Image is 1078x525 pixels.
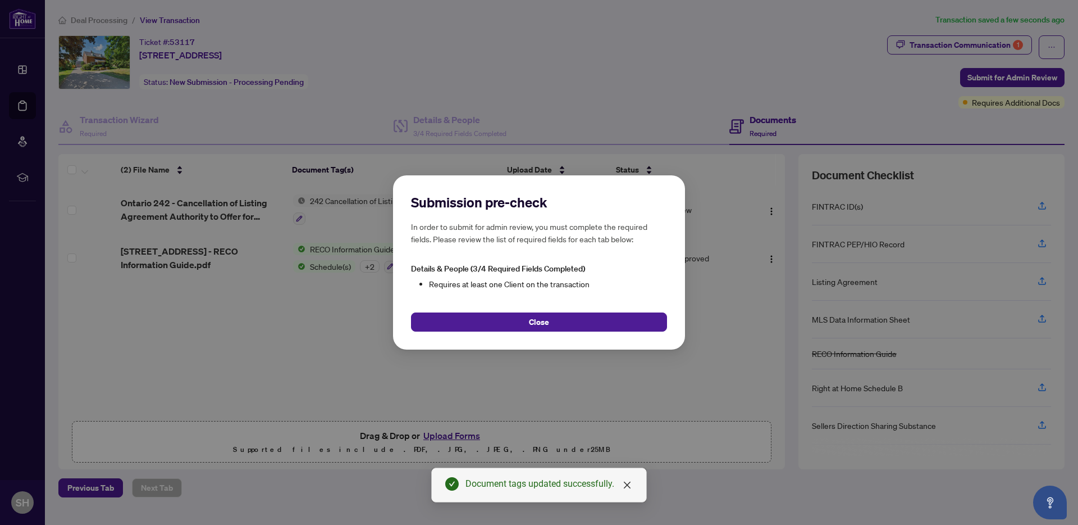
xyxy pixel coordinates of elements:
span: Details & People (3/4 Required Fields Completed) [411,264,585,274]
li: Requires at least one Client on the transaction [429,278,667,290]
div: Document tags updated successfully. [465,477,633,491]
h2: Submission pre-check [411,193,667,211]
span: Close [529,313,549,331]
button: Close [411,313,667,332]
h5: In order to submit for admin review, you must complete the required fields. Please review the lis... [411,220,667,245]
button: Open asap [1033,486,1067,519]
a: Close [621,479,633,491]
span: check-circle [445,477,459,491]
span: close [623,481,632,490]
